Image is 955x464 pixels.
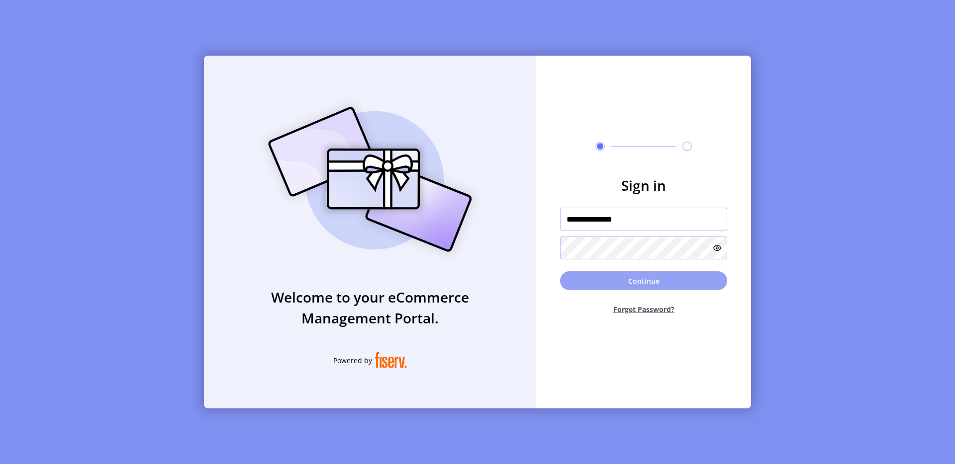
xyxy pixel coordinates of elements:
button: Forget Password? [560,296,727,322]
span: Powered by [333,355,372,366]
button: Continue [560,271,727,290]
h3: Welcome to your eCommerce Management Portal. [204,287,536,328]
img: card_Illustration.svg [253,96,487,263]
h3: Sign in [560,175,727,196]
